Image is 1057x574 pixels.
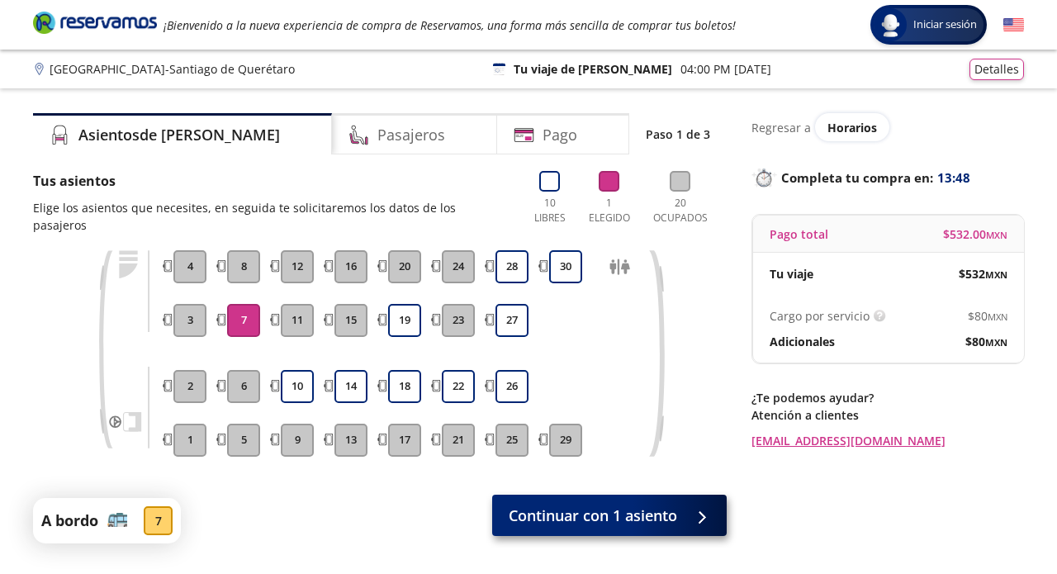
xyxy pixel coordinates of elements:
[646,126,710,143] p: Paso 1 de 3
[281,250,314,283] button: 12
[549,250,582,283] button: 30
[144,506,173,535] div: 7
[173,370,206,403] button: 2
[377,124,445,146] h4: Pasajeros
[959,265,1007,282] span: $ 532
[943,225,1007,243] span: $ 532.00
[78,124,280,146] h4: Asientos de [PERSON_NAME]
[173,424,206,457] button: 1
[495,304,528,337] button: 27
[164,17,736,33] em: ¡Bienvenido a la nueva experiencia de compra de Reservamos, una forma más sencilla de comprar tus...
[509,505,677,527] span: Continuar con 1 asiento
[442,304,475,337] button: 23
[514,60,672,78] p: Tu viaje de [PERSON_NAME]
[751,166,1024,189] p: Completa tu compra en :
[227,304,260,337] button: 7
[751,119,811,136] p: Regresar a
[961,478,1040,557] iframe: Messagebird Livechat Widget
[680,60,771,78] p: 04:00 PM [DATE]
[770,225,828,243] p: Pago total
[495,424,528,457] button: 25
[227,424,260,457] button: 5
[173,304,206,337] button: 3
[281,370,314,403] button: 10
[770,307,870,325] p: Cargo por servicio
[442,424,475,457] button: 21
[907,17,984,33] span: Iniciar sesión
[968,307,1007,325] span: $ 80
[492,495,727,536] button: Continuar con 1 asiento
[969,59,1024,80] button: Detalles
[33,10,157,40] a: Brand Logo
[646,196,714,225] p: 20 Ocupados
[334,250,367,283] button: 16
[227,370,260,403] button: 6
[334,304,367,337] button: 15
[281,304,314,337] button: 11
[827,120,877,135] span: Horarios
[388,250,421,283] button: 20
[33,10,157,35] i: Brand Logo
[442,250,475,283] button: 24
[33,199,510,234] p: Elige los asientos que necesites, en seguida te solicitaremos los datos de los pasajeros
[334,370,367,403] button: 14
[442,370,475,403] button: 22
[585,196,634,225] p: 1 Elegido
[770,333,835,350] p: Adicionales
[334,424,367,457] button: 13
[281,424,314,457] button: 9
[751,389,1024,406] p: ¿Te podemos ayudar?
[770,265,813,282] p: Tu viaje
[388,370,421,403] button: 18
[751,406,1024,424] p: Atención a clientes
[388,304,421,337] button: 19
[986,229,1007,241] small: MXN
[495,250,528,283] button: 28
[173,250,206,283] button: 4
[988,311,1007,323] small: MXN
[937,168,970,187] span: 13:48
[495,370,528,403] button: 26
[41,510,98,532] p: A bordo
[985,336,1007,349] small: MXN
[549,424,582,457] button: 29
[50,60,295,78] p: [GEOGRAPHIC_DATA] - Santiago de Querétaro
[751,432,1024,449] a: [EMAIL_ADDRESS][DOMAIN_NAME]
[751,113,1024,141] div: Regresar a ver horarios
[33,171,510,191] p: Tus asientos
[965,333,1007,350] span: $ 80
[543,124,577,146] h4: Pago
[527,196,572,225] p: 10 Libres
[227,250,260,283] button: 8
[985,268,1007,281] small: MXN
[388,424,421,457] button: 17
[1003,15,1024,36] button: English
